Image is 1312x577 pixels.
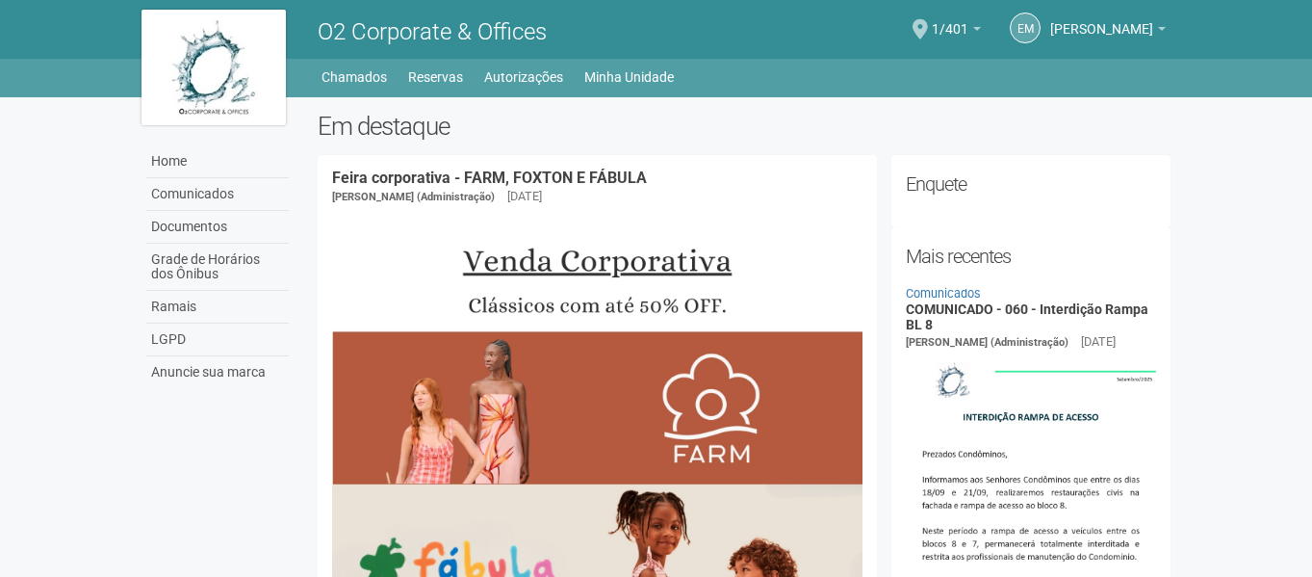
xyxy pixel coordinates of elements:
a: Ramais [146,291,289,324]
span: 1/401 [932,3,968,37]
a: Minha Unidade [584,64,674,91]
a: Reservas [408,64,463,91]
a: 1/401 [932,24,981,39]
img: logo.jpg [141,10,286,125]
h2: Enquete [906,170,1157,198]
div: [DATE] [1081,333,1116,351]
h2: Mais recentes [906,242,1157,271]
span: Eloisa Mazoni Guntzel [1050,3,1153,37]
a: LGPD [146,324,289,356]
a: [PERSON_NAME] [1050,24,1166,39]
a: Home [146,145,289,178]
a: Grade de Horários dos Ônibus [146,244,289,291]
span: [PERSON_NAME] (Administração) [906,336,1068,349]
a: Documentos [146,211,289,244]
a: Feira corporativa - FARM, FOXTON E FÁBULA [332,169,647,187]
a: Anuncie sua marca [146,356,289,388]
a: Autorizações [484,64,563,91]
div: [DATE] [507,188,542,205]
a: Chamados [322,64,387,91]
a: EM [1010,13,1041,43]
a: Comunicados [906,286,981,301]
a: COMUNICADO - 060 - Interdição Rampa BL 8 [906,302,1148,331]
span: O2 Corporate & Offices [318,18,547,45]
h2: Em destaque [318,112,1171,141]
span: [PERSON_NAME] (Administração) [332,191,495,203]
a: Comunicados [146,178,289,211]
